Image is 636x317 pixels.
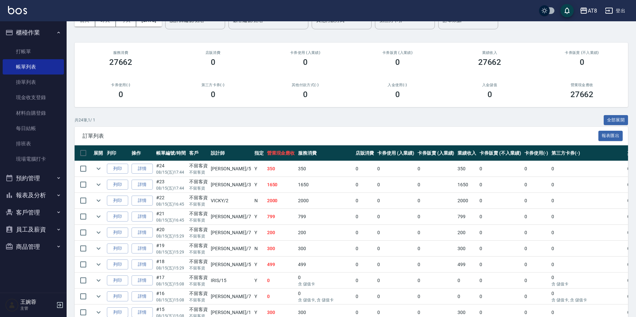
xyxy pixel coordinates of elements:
[189,297,208,303] p: 不留客資
[550,177,626,193] td: 0
[550,225,626,240] td: 0
[544,51,620,55] h2: 卡券販賣 (不入業績)
[94,259,104,269] button: expand row
[132,196,153,206] a: 詳情
[155,241,187,256] td: #19
[83,133,598,139] span: 訂單列表
[253,257,265,272] td: Y
[598,132,623,139] a: 報表匯出
[523,193,550,209] td: 0
[209,257,252,272] td: [PERSON_NAME] /5
[416,209,456,225] td: 0
[253,145,265,161] th: 指定
[209,225,252,240] td: [PERSON_NAME] /7
[267,83,343,87] h2: 其他付款方式(-)
[107,228,128,238] button: 列印
[107,243,128,254] button: 列印
[3,151,64,167] a: 現場電腦打卡
[156,169,186,175] p: 08/15 (五) 17:44
[3,59,64,75] a: 帳單列表
[155,225,187,240] td: #20
[478,193,522,209] td: 0
[523,241,550,256] td: 0
[189,306,208,313] div: 不留客資
[94,243,104,253] button: expand row
[523,273,550,288] td: 0
[156,265,186,271] p: 08/15 (五) 15:29
[8,6,27,14] img: Logo
[189,178,208,185] div: 不留客資
[550,273,626,288] td: 0
[3,105,64,121] a: 材料自購登錄
[416,289,456,304] td: 0
[209,241,252,256] td: [PERSON_NAME] /7
[478,241,522,256] td: 0
[189,194,208,201] div: 不留客資
[3,75,64,90] a: 掛單列表
[265,225,297,240] td: 200
[265,209,297,225] td: 799
[296,273,354,288] td: 0
[298,281,352,287] p: 含 儲值卡
[156,281,186,287] p: 08/15 (五) 15:08
[395,58,400,67] h3: 0
[296,209,354,225] td: 799
[604,115,628,125] button: 全部展開
[265,273,297,288] td: 0
[551,297,624,303] p: 含 儲值卡, 含 儲值卡
[478,58,501,67] h3: 27662
[456,193,478,209] td: 2000
[83,51,159,55] h3: 服務消費
[560,4,574,17] button: save
[3,221,64,238] button: 員工及薪資
[416,241,456,256] td: 0
[109,58,133,67] h3: 27662
[189,274,208,281] div: 不留客資
[376,161,416,177] td: 0
[155,289,187,304] td: #16
[3,121,64,136] a: 每日結帳
[132,275,153,286] a: 詳情
[523,289,550,304] td: 0
[550,161,626,177] td: 0
[296,177,354,193] td: 1650
[296,225,354,240] td: 200
[354,193,376,209] td: 0
[189,169,208,175] p: 不留客資
[107,196,128,206] button: 列印
[354,241,376,256] td: 0
[189,249,208,255] p: 不留客資
[132,291,153,302] a: 詳情
[132,180,153,190] a: 詳情
[296,161,354,177] td: 350
[456,273,478,288] td: 0
[209,289,252,304] td: [PERSON_NAME] /7
[3,136,64,151] a: 排班表
[550,257,626,272] td: 0
[376,289,416,304] td: 0
[452,83,528,87] h2: 入金儲值
[155,193,187,209] td: #22
[253,209,265,225] td: Y
[253,177,265,193] td: Y
[94,164,104,174] button: expand row
[478,209,522,225] td: 0
[107,259,128,270] button: 列印
[3,170,64,187] button: 預約管理
[478,145,522,161] th: 卡券販賣 (不入業績)
[107,212,128,222] button: 列印
[580,58,584,67] h3: 0
[132,243,153,254] a: 詳情
[75,117,95,123] p: 共 24 筆, 1 / 1
[478,225,522,240] td: 0
[253,161,265,177] td: Y
[456,177,478,193] td: 1650
[354,273,376,288] td: 0
[189,242,208,249] div: 不留客資
[265,257,297,272] td: 499
[156,297,186,303] p: 08/15 (五) 15:08
[550,193,626,209] td: 0
[5,298,19,312] img: Person
[456,161,478,177] td: 350
[189,290,208,297] div: 不留客資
